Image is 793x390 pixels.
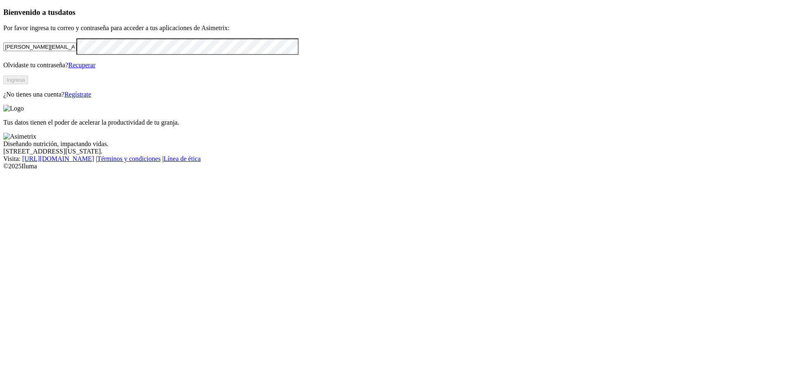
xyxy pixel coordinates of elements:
[3,140,790,148] div: Diseñando nutrición, impactando vidas.
[3,43,76,51] input: Tu correo
[58,8,76,17] span: datos
[3,76,28,84] button: Ingresa
[64,91,91,98] a: Regístrate
[3,24,790,32] p: Por favor ingresa tu correo y contraseña para acceder a tus aplicaciones de Asimetrix:
[3,163,790,170] div: © 2025 Iluma
[3,91,790,98] p: ¿No tienes una cuenta?
[22,155,94,162] a: [URL][DOMAIN_NAME]
[97,155,161,162] a: Términos y condiciones
[3,148,790,155] div: [STREET_ADDRESS][US_STATE].
[3,133,36,140] img: Asimetrix
[3,105,24,112] img: Logo
[68,61,95,69] a: Recuperar
[3,155,790,163] div: Visita : | |
[3,8,790,17] h3: Bienvenido a tus
[3,61,790,69] p: Olvidaste tu contraseña?
[3,119,790,126] p: Tus datos tienen el poder de acelerar la productividad de tu granja.
[164,155,201,162] a: Línea de ética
